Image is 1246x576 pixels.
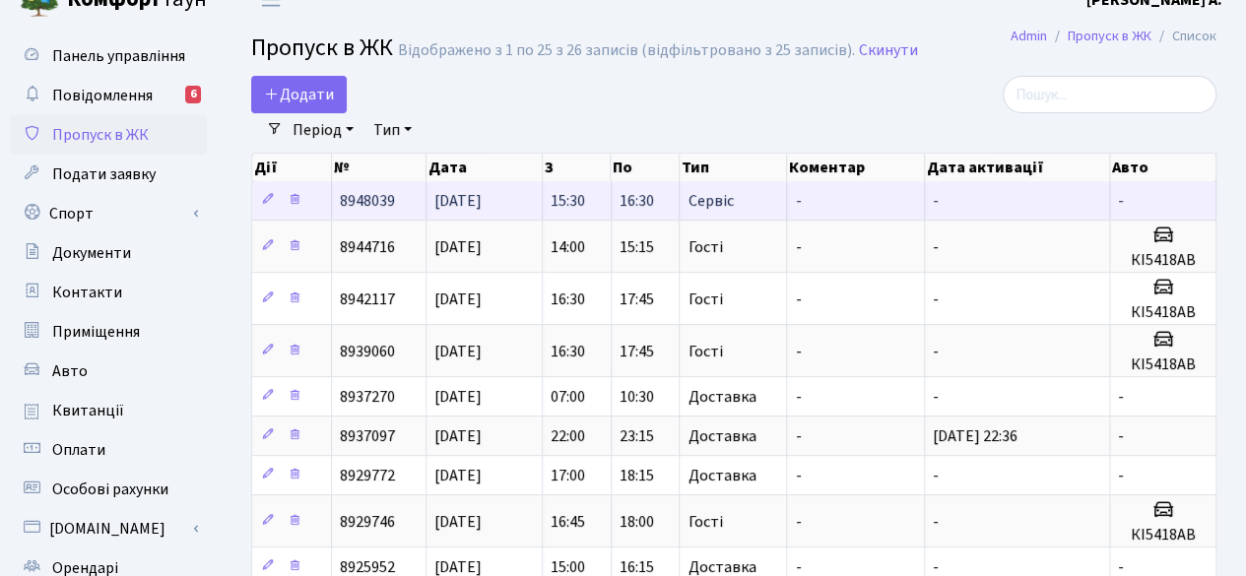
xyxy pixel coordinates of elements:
[252,154,332,181] th: Дії
[611,154,680,181] th: По
[688,239,722,255] span: Гості
[10,155,207,194] a: Подати заявку
[340,465,395,486] span: 8929772
[340,190,395,212] span: 8948039
[620,386,654,408] span: 10:30
[52,400,124,421] span: Квитанції
[340,341,395,362] span: 8939060
[933,190,939,212] span: -
[795,511,801,533] span: -
[10,470,207,509] a: Особові рахунки
[551,288,585,310] span: 16:30
[1118,190,1124,212] span: -
[551,386,585,408] span: 07:00
[434,341,482,362] span: [DATE]
[620,341,654,362] span: 17:45
[688,344,722,359] span: Гості
[688,514,722,530] span: Гості
[340,511,395,533] span: 8929746
[543,154,612,181] th: З
[688,193,733,209] span: Сервіс
[551,341,585,362] span: 16:30
[795,425,801,447] span: -
[795,236,801,258] span: -
[52,282,122,303] span: Контакти
[52,242,131,264] span: Документи
[1118,526,1208,544] h5: КІ5418АВ
[185,86,201,103] div: 6
[434,190,482,212] span: [DATE]
[795,190,801,212] span: -
[787,154,924,181] th: Коментар
[1118,465,1124,486] span: -
[1151,26,1216,47] li: Список
[933,341,939,362] span: -
[795,386,801,408] span: -
[1118,355,1208,374] h5: КІ5418АВ
[1011,26,1047,46] a: Admin
[688,389,755,405] span: Доставка
[340,425,395,447] span: 8937097
[10,430,207,470] a: Оплати
[620,236,654,258] span: 15:15
[10,115,207,155] a: Пропуск в ЖК
[859,41,918,60] a: Скинути
[10,233,207,273] a: Документи
[551,465,585,486] span: 17:00
[1118,386,1124,408] span: -
[10,273,207,312] a: Контакти
[1068,26,1151,46] a: Пропуск в ЖК
[551,236,585,258] span: 14:00
[434,236,482,258] span: [DATE]
[10,509,207,548] a: [DOMAIN_NAME]
[933,236,939,258] span: -
[52,321,140,343] span: Приміщення
[795,465,801,486] span: -
[52,45,185,67] span: Панель управління
[551,511,585,533] span: 16:45
[332,154,426,181] th: №
[688,559,755,575] span: Доставка
[10,352,207,391] a: Авто
[10,312,207,352] a: Приміщення
[933,288,939,310] span: -
[688,468,755,483] span: Доставка
[933,425,1017,447] span: [DATE] 22:36
[1118,303,1208,322] h5: КІ5418АВ
[426,154,543,181] th: Дата
[434,386,482,408] span: [DATE]
[251,31,393,65] span: Пропуск в ЖК
[434,425,482,447] span: [DATE]
[981,16,1246,57] nav: breadcrumb
[10,76,207,115] a: Повідомлення6
[620,465,654,486] span: 18:15
[1110,154,1216,181] th: Авто
[795,341,801,362] span: -
[434,288,482,310] span: [DATE]
[925,154,1110,181] th: Дата активації
[52,439,105,461] span: Оплати
[620,425,654,447] span: 23:15
[264,84,334,105] span: Додати
[52,360,88,382] span: Авто
[52,163,156,185] span: Подати заявку
[251,76,347,113] a: Додати
[340,288,395,310] span: 8942117
[933,465,939,486] span: -
[340,386,395,408] span: 8937270
[688,291,722,307] span: Гості
[933,386,939,408] span: -
[933,511,939,533] span: -
[620,190,654,212] span: 16:30
[551,425,585,447] span: 22:00
[285,113,361,147] a: Період
[52,85,153,106] span: Повідомлення
[10,391,207,430] a: Квитанції
[680,154,787,181] th: Тип
[340,236,395,258] span: 8944716
[620,288,654,310] span: 17:45
[10,194,207,233] a: Спорт
[365,113,420,147] a: Тип
[795,288,801,310] span: -
[688,428,755,444] span: Доставка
